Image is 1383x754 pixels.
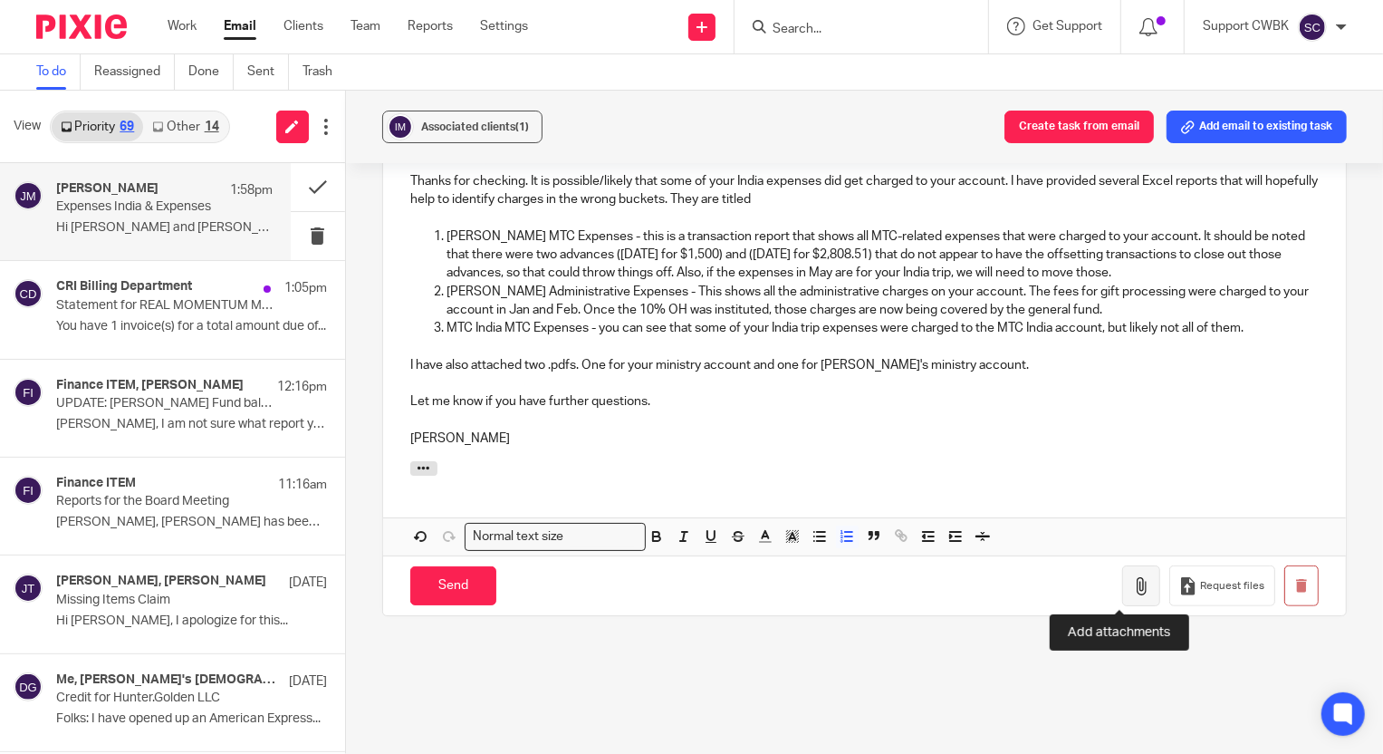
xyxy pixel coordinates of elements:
[1298,13,1327,42] img: svg%3E
[410,430,1319,448] p: [PERSON_NAME]
[410,566,496,605] input: Send
[52,112,143,141] a: Priority69
[447,283,1319,320] p: [PERSON_NAME] Administrative Expenses - This shows all the administrative charges on your account...
[771,22,934,38] input: Search
[36,54,81,90] a: To do
[465,523,646,551] div: Search for option
[56,199,229,215] p: Expenses India & Expenses
[56,691,273,706] p: Credit for Hunter.Golden LLC
[36,14,127,39] img: Pixie
[56,476,136,491] h4: Finance ITEM
[56,494,273,509] p: Reports for the Board Meeting
[351,17,380,35] a: Team
[278,476,327,494] p: 11:16am
[1004,111,1154,143] button: Create task from email
[14,279,43,308] img: svg%3E
[1169,565,1274,606] button: Request files
[14,574,43,603] img: svg%3E
[56,396,273,411] p: UPDATE: [PERSON_NAME] Fund balance (estimated through [DATE])
[447,319,1319,337] p: MTC India MTC Expenses - you can see that some of your India trip expenses were charged to the MT...
[56,220,273,236] p: Hi [PERSON_NAME] and [PERSON_NAME], I was reviewing...
[56,279,192,295] h4: CRI Billing Department
[205,121,219,133] div: 14
[56,574,266,589] h4: [PERSON_NAME], [PERSON_NAME]
[14,672,43,701] img: svg%3E
[56,672,280,688] h4: Me, [PERSON_NAME]'s [DEMOGRAPHIC_DATA]
[1032,20,1102,33] span: Get Support
[421,121,529,132] span: Associated clients
[56,319,327,334] p: You have 1 invoice(s) for a total amount due of...
[14,181,43,210] img: svg%3E
[408,17,453,35] a: Reports
[480,17,528,35] a: Settings
[56,593,273,608] p: Missing Items Claim
[469,527,568,546] span: Normal text size
[56,181,158,197] h4: [PERSON_NAME]
[168,17,197,35] a: Work
[247,54,289,90] a: Sent
[56,515,327,530] p: [PERSON_NAME], [PERSON_NAME] has been cc'd on this for...
[570,527,635,546] input: Search for option
[387,113,414,140] img: svg%3E
[120,121,134,133] div: 69
[14,117,41,136] span: View
[410,392,1319,411] p: Let me know if you have further questions.
[410,172,1319,209] p: Thanks for checking. It is possible/likely that some of your India expenses did get charged to yo...
[303,54,346,90] a: Trash
[382,111,543,143] button: Associated clients(1)
[289,574,327,592] p: [DATE]
[447,227,1319,283] p: [PERSON_NAME] MTC Expenses - this is a transaction report that shows all MTC-related expenses tha...
[1167,111,1347,143] button: Add email to existing task
[277,378,327,396] p: 12:16pm
[224,17,256,35] a: Email
[1201,579,1265,594] span: Request files
[56,417,327,432] p: [PERSON_NAME], I am not sure what report you...
[289,672,327,691] p: [DATE]
[94,54,175,90] a: Reassigned
[56,711,327,727] p: Folks: I have opened up an American Express...
[515,121,529,132] span: (1)
[188,54,234,90] a: Done
[14,476,43,505] img: svg%3E
[230,181,273,199] p: 1:58pm
[143,112,227,141] a: Other14
[56,378,244,393] h4: Finance ITEM, [PERSON_NAME]
[56,298,273,314] p: Statement for REAL MOMENTUM Ministries, Inc. from CRI
[283,17,323,35] a: Clients
[56,614,327,629] p: Hi [PERSON_NAME], I apologize for this...
[14,378,43,407] img: svg%3E
[1203,17,1289,35] p: Support CWBK
[284,279,327,297] p: 1:05pm
[410,356,1319,374] p: I have also attached two .pdfs. One for your ministry account and one for [PERSON_NAME]'s ministr...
